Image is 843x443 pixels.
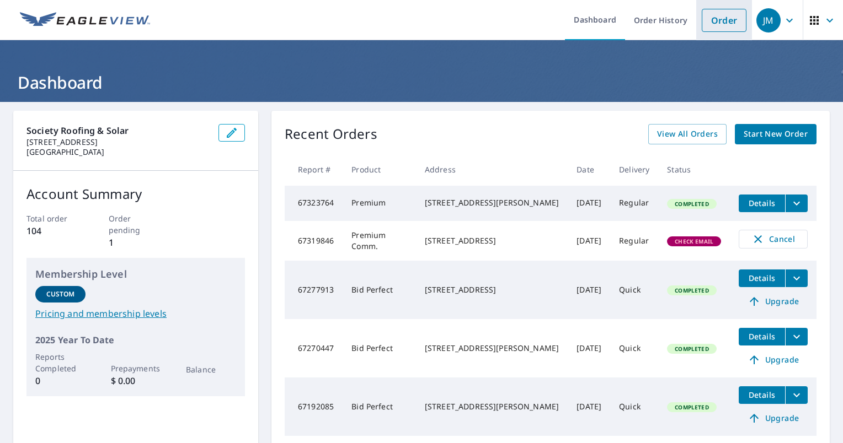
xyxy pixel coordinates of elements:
button: detailsBtn-67270447 [739,328,785,345]
button: filesDropdownBtn-67277913 [785,269,808,287]
span: Start New Order [744,127,808,141]
td: Quick [610,377,658,436]
img: EV Logo [20,12,150,29]
td: 67270447 [285,319,343,377]
p: Recent Orders [285,124,377,144]
td: 67319846 [285,221,343,261]
a: Upgrade [739,351,808,369]
td: Quick [610,261,658,319]
div: [STREET_ADDRESS][PERSON_NAME] [425,197,559,208]
span: Upgrade [745,412,801,425]
p: 1 [109,236,163,249]
span: Details [745,273,778,283]
td: Premium [343,186,416,221]
a: Order [702,9,746,32]
td: Premium Comm. [343,221,416,261]
button: filesDropdownBtn-67192085 [785,386,808,404]
p: 104 [26,224,81,237]
th: Delivery [610,153,658,186]
p: Society Roofing & Solar [26,124,210,137]
a: Pricing and membership levels [35,307,236,320]
p: Account Summary [26,184,245,204]
h1: Dashboard [13,71,830,94]
div: [STREET_ADDRESS][PERSON_NAME] [425,343,559,354]
td: [DATE] [568,261,610,319]
p: Prepayments [111,363,161,374]
span: Completed [668,403,715,411]
p: Membership Level [35,267,236,282]
p: Custom [46,289,75,299]
td: [DATE] [568,221,610,261]
p: 0 [35,374,86,387]
td: [DATE] [568,186,610,221]
span: Details [745,198,778,208]
span: Completed [668,200,715,208]
td: Bid Perfect [343,261,416,319]
td: 67323764 [285,186,343,221]
button: filesDropdownBtn-67323764 [785,195,808,212]
p: $ 0.00 [111,374,161,387]
td: Bid Perfect [343,319,416,377]
div: JM [756,8,781,33]
td: Quick [610,319,658,377]
p: [STREET_ADDRESS] [26,137,210,147]
p: [GEOGRAPHIC_DATA] [26,147,210,157]
th: Report # [285,153,343,186]
button: filesDropdownBtn-67270447 [785,328,808,345]
td: Regular [610,186,658,221]
span: Check Email [668,237,720,245]
p: Balance [186,364,236,375]
a: Upgrade [739,293,808,310]
th: Status [658,153,730,186]
th: Product [343,153,416,186]
td: [DATE] [568,319,610,377]
span: View All Orders [657,127,718,141]
p: 2025 Year To Date [35,333,236,347]
p: Order pending [109,213,163,236]
div: [STREET_ADDRESS] [425,235,559,246]
span: Details [745,390,778,400]
th: Date [568,153,610,186]
span: Upgrade [745,295,801,308]
button: Cancel [739,230,808,248]
div: [STREET_ADDRESS] [425,284,559,295]
button: detailsBtn-67192085 [739,386,785,404]
td: [DATE] [568,377,610,436]
button: detailsBtn-67323764 [739,195,785,212]
p: Reports Completed [35,351,86,374]
span: Upgrade [745,353,801,366]
th: Address [416,153,568,186]
td: 67277913 [285,261,343,319]
a: View All Orders [648,124,727,144]
a: Start New Order [735,124,817,144]
p: Total order [26,213,81,224]
span: Completed [668,345,715,353]
td: Bid Perfect [343,377,416,436]
div: [STREET_ADDRESS][PERSON_NAME] [425,401,559,412]
span: Details [745,331,778,342]
td: Regular [610,221,658,261]
span: Cancel [750,233,796,246]
a: Upgrade [739,409,808,427]
button: detailsBtn-67277913 [739,269,785,287]
span: Completed [668,287,715,294]
td: 67192085 [285,377,343,436]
